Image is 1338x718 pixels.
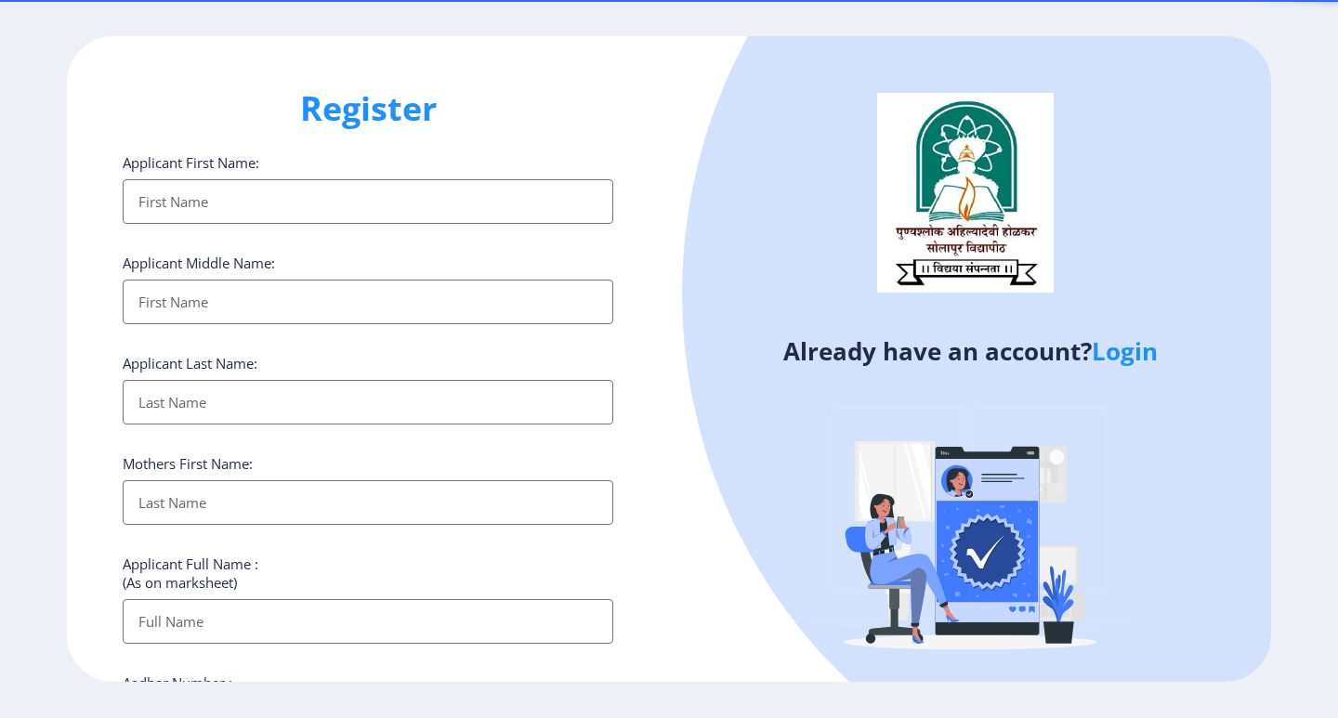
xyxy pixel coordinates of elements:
label: Applicant Last Name: [123,354,257,372]
input: First Name [123,280,613,324]
label: Applicant Full Name : (As on marksheet) [123,555,258,592]
h4: Already have an account? [683,336,1257,366]
img: logo [877,93,1054,292]
label: Mothers First Name: [123,454,253,473]
label: Applicant Middle Name: [123,254,275,272]
label: Aadhar Number : [123,673,232,692]
img: Verified-rafiki.svg [807,372,1133,697]
a: Login [1092,334,1158,368]
h1: Register [123,86,613,131]
input: Last Name [123,380,613,424]
input: Full Name [123,599,613,644]
input: First Name [123,179,613,224]
label: Applicant First Name: [123,153,259,172]
input: Last Name [123,480,613,525]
